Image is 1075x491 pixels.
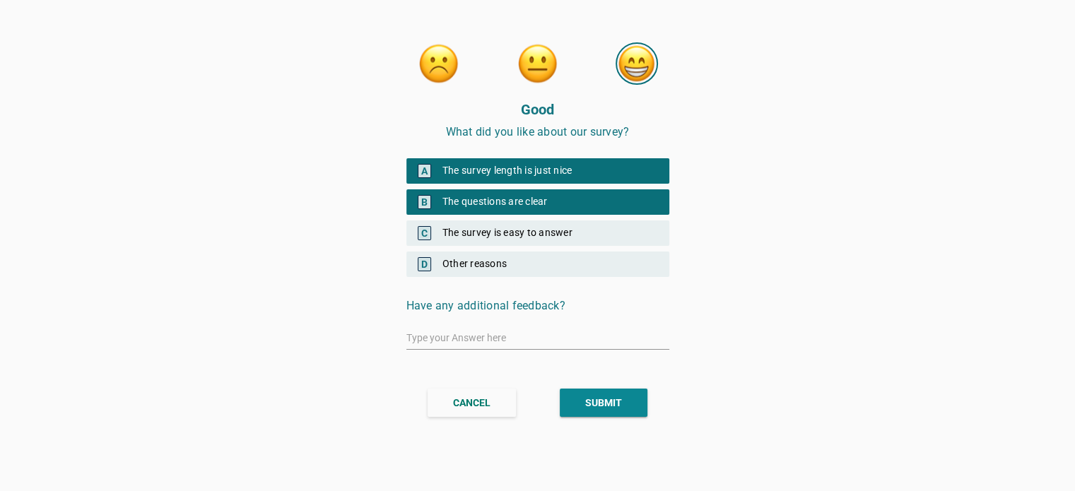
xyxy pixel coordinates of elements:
strong: Good [521,101,555,118]
span: B [418,195,431,209]
button: CANCEL [428,389,516,417]
span: D [418,257,431,271]
div: Other reasons [406,252,669,277]
span: What did you like about our survey? [446,125,630,138]
button: SUBMIT [560,389,647,417]
span: Have any additional feedback? [406,299,565,312]
span: C [418,226,431,240]
span: A [418,164,431,178]
div: The questions are clear [406,189,669,215]
div: The survey length is just nice [406,158,669,184]
input: Type your Answer here [406,326,669,349]
div: CANCEL [453,396,490,410]
div: The survey is easy to answer [406,220,669,246]
div: SUBMIT [585,396,622,410]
